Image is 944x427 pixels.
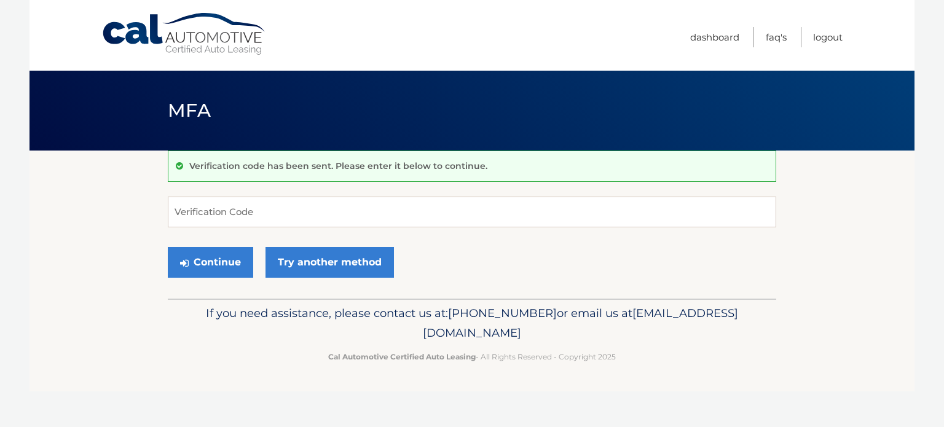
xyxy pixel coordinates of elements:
a: Logout [813,27,843,47]
p: Verification code has been sent. Please enter it below to continue. [189,160,487,171]
span: MFA [168,99,211,122]
a: FAQ's [766,27,787,47]
a: Cal Automotive [101,12,267,56]
p: - All Rights Reserved - Copyright 2025 [176,350,768,363]
p: If you need assistance, please contact us at: or email us at [176,304,768,343]
a: Dashboard [690,27,739,47]
span: [EMAIL_ADDRESS][DOMAIN_NAME] [423,306,738,340]
strong: Cal Automotive Certified Auto Leasing [328,352,476,361]
input: Verification Code [168,197,776,227]
button: Continue [168,247,253,278]
a: Try another method [265,247,394,278]
span: [PHONE_NUMBER] [448,306,557,320]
